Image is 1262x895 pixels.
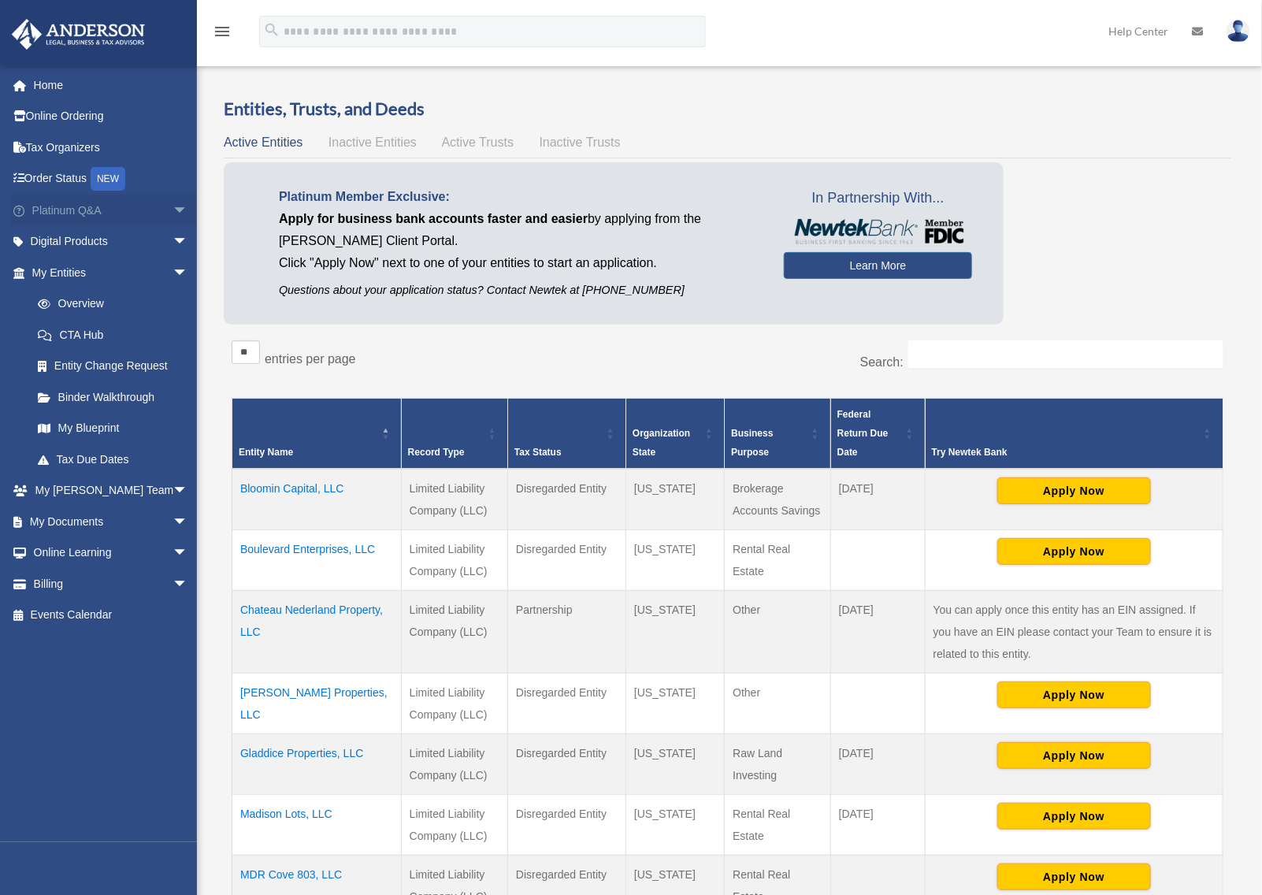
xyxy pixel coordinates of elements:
[173,226,204,258] span: arrow_drop_down
[997,742,1151,769] button: Apply Now
[997,681,1151,708] button: Apply Now
[232,795,402,856] td: Madison Lots, LLC
[11,568,212,600] a: Billingarrow_drop_down
[725,795,831,856] td: Rental Real Estate
[508,795,626,856] td: Disregarded Entity
[401,530,507,591] td: Limited Liability Company (LLC)
[725,591,831,674] td: Other
[442,136,514,149] span: Active Trusts
[830,399,925,470] th: Federal Return Due Date: Activate to sort
[725,674,831,734] td: Other
[830,795,925,856] td: [DATE]
[232,674,402,734] td: [PERSON_NAME] Properties, LLC
[11,537,212,569] a: Online Learningarrow_drop_down
[1227,20,1250,43] img: User Pic
[401,674,507,734] td: Limited Liability Company (LLC)
[173,475,204,507] span: arrow_drop_down
[830,734,925,795] td: [DATE]
[11,132,212,163] a: Tax Organizers
[11,600,212,631] a: Events Calendar
[11,101,212,132] a: Online Ordering
[997,538,1151,565] button: Apply Now
[328,136,417,149] span: Inactive Entities
[401,795,507,856] td: Limited Liability Company (LLC)
[626,469,725,530] td: [US_STATE]
[22,351,204,382] a: Entity Change Request
[232,591,402,674] td: Chateau Nederland Property, LLC
[11,69,212,101] a: Home
[784,252,972,279] a: Learn More
[401,591,507,674] td: Limited Liability Company (LLC)
[265,352,356,366] label: entries per page
[213,28,232,41] a: menu
[173,257,204,289] span: arrow_drop_down
[997,803,1151,830] button: Apply Now
[232,530,402,591] td: Boulevard Enterprises, LLC
[173,537,204,570] span: arrow_drop_down
[725,469,831,530] td: Brokerage Accounts Savings
[22,413,204,444] a: My Blueprint
[11,226,212,258] a: Digital Productsarrow_drop_down
[925,399,1223,470] th: Try Newtek Bank : Activate to sort
[626,591,725,674] td: [US_STATE]
[508,399,626,470] th: Tax Status: Activate to sort
[626,795,725,856] td: [US_STATE]
[263,21,280,39] i: search
[173,195,204,227] span: arrow_drop_down
[11,163,212,195] a: Order StatusNEW
[401,469,507,530] td: Limited Liability Company (LLC)
[11,257,204,288] a: My Entitiesarrow_drop_down
[725,399,831,470] th: Business Purpose: Activate to sort
[279,186,760,208] p: Platinum Member Exclusive:
[626,530,725,591] td: [US_STATE]
[213,22,232,41] i: menu
[925,591,1223,674] td: You can apply once this entity has an EIN assigned. If you have an EIN please contact your Team t...
[508,674,626,734] td: Disregarded Entity
[232,469,402,530] td: Bloomin Capital, LLC
[860,355,904,369] label: Search:
[91,167,125,191] div: NEW
[22,444,204,475] a: Tax Due Dates
[830,469,925,530] td: [DATE]
[408,447,465,458] span: Record Type
[731,428,773,458] span: Business Purpose
[725,734,831,795] td: Raw Land Investing
[514,447,562,458] span: Tax Status
[626,734,725,795] td: [US_STATE]
[508,734,626,795] td: Disregarded Entity
[633,428,690,458] span: Organization State
[22,381,204,413] a: Binder Walkthrough
[232,399,402,470] th: Entity Name: Activate to invert sorting
[401,399,507,470] th: Record Type: Activate to sort
[626,399,725,470] th: Organization State: Activate to sort
[239,447,293,458] span: Entity Name
[173,506,204,538] span: arrow_drop_down
[173,568,204,600] span: arrow_drop_down
[22,319,204,351] a: CTA Hub
[997,863,1151,890] button: Apply Now
[279,280,760,300] p: Questions about your application status? Contact Newtek at [PHONE_NUMBER]
[725,530,831,591] td: Rental Real Estate
[508,530,626,591] td: Disregarded Entity
[837,409,889,458] span: Federal Return Due Date
[508,591,626,674] td: Partnership
[784,186,972,211] span: In Partnership With...
[830,591,925,674] td: [DATE]
[11,195,212,226] a: Platinum Q&Aarrow_drop_down
[224,136,303,149] span: Active Entities
[540,136,621,149] span: Inactive Trusts
[279,208,760,252] p: by applying from the [PERSON_NAME] Client Portal.
[7,19,150,50] img: Anderson Advisors Platinum Portal
[401,734,507,795] td: Limited Liability Company (LLC)
[11,506,212,537] a: My Documentsarrow_drop_down
[11,475,212,507] a: My [PERSON_NAME] Teamarrow_drop_down
[279,212,588,225] span: Apply for business bank accounts faster and easier
[22,288,196,320] a: Overview
[232,734,402,795] td: Gladdice Properties, LLC
[279,252,760,274] p: Click "Apply Now" next to one of your entities to start an application.
[224,97,1231,121] h3: Entities, Trusts, and Deeds
[932,443,1199,462] div: Try Newtek Bank
[997,477,1151,504] button: Apply Now
[508,469,626,530] td: Disregarded Entity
